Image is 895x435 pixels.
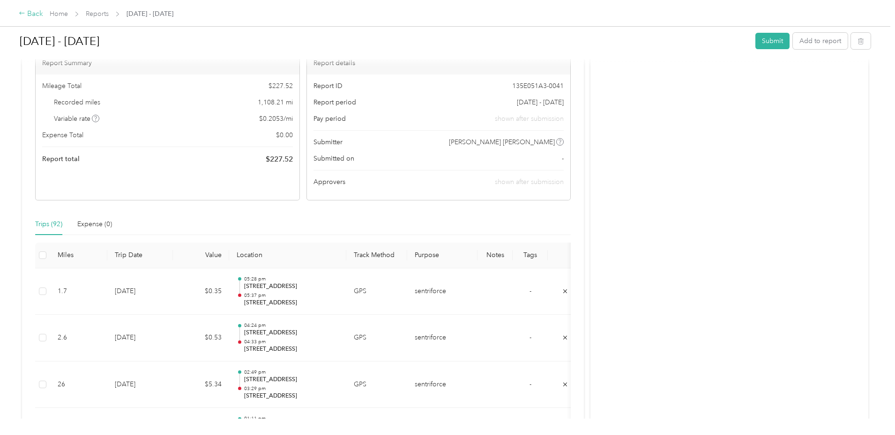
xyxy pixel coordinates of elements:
th: Track Method [346,243,407,268]
span: - [530,287,531,295]
th: Tags [513,243,548,268]
p: [STREET_ADDRESS] [244,376,339,384]
p: [STREET_ADDRESS] [244,329,339,337]
th: Trip Date [107,243,173,268]
a: Reports [86,10,109,18]
span: 1,108.21 mi [258,97,293,107]
td: [DATE] [107,268,173,315]
span: shown after submission [495,114,564,124]
span: Submitted on [313,154,354,163]
span: - [530,380,531,388]
td: 1.7 [50,268,107,315]
p: [STREET_ADDRESS] [244,392,339,400]
span: Submitter [313,137,343,147]
span: Pay period [313,114,346,124]
p: 01:11 pm [244,415,339,422]
p: [STREET_ADDRESS] [244,282,339,291]
span: $ 227.52 [268,81,293,91]
div: Trips (92) [35,219,62,229]
th: Miles [50,243,107,268]
span: $ 227.52 [266,154,293,165]
button: Add to report [793,33,848,49]
td: 26 [50,361,107,408]
th: Notes [477,243,513,268]
span: shown after submission [495,178,564,186]
span: Variable rate [54,114,100,124]
span: - [530,333,531,341]
td: sentriforce [407,315,477,361]
td: sentriforce [407,268,477,315]
td: [DATE] [107,315,173,361]
p: 03:29 pm [244,385,339,392]
span: Expense Total [42,130,83,140]
td: sentriforce [407,361,477,408]
span: - [562,154,564,163]
td: $0.35 [173,268,229,315]
span: 135E051A3-0041 [512,81,564,91]
p: 04:33 pm [244,339,339,345]
span: Report period [313,97,356,107]
span: [PERSON_NAME] [PERSON_NAME] [449,137,555,147]
button: Submit [755,33,790,49]
td: GPS [346,268,407,315]
p: 02:49 pm [244,369,339,376]
td: [DATE] [107,361,173,408]
span: [DATE] - [DATE] [127,9,173,19]
th: Location [229,243,346,268]
td: GPS [346,361,407,408]
span: $ 0.00 [276,130,293,140]
span: Approvers [313,177,345,187]
div: Expense (0) [77,219,112,229]
p: 04:24 pm [244,322,339,329]
span: Report ID [313,81,343,91]
span: Mileage Total [42,81,82,91]
div: Back [19,8,43,20]
p: [STREET_ADDRESS] [244,345,339,354]
h1: Sep 1 - 30, 2025 [20,30,749,52]
td: 2.6 [50,315,107,361]
iframe: Everlance-gr Chat Button Frame [843,383,895,435]
td: GPS [346,315,407,361]
p: 05:37 pm [244,292,339,299]
th: Value [173,243,229,268]
span: Report total [42,154,80,164]
a: Home [50,10,68,18]
span: [DATE] - [DATE] [517,97,564,107]
td: $5.34 [173,361,229,408]
td: $0.53 [173,315,229,361]
th: Purpose [407,243,477,268]
span: Recorded miles [54,97,100,107]
p: 05:28 pm [244,276,339,282]
span: $ 0.2053 / mi [259,114,293,124]
p: [STREET_ADDRESS] [244,299,339,307]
